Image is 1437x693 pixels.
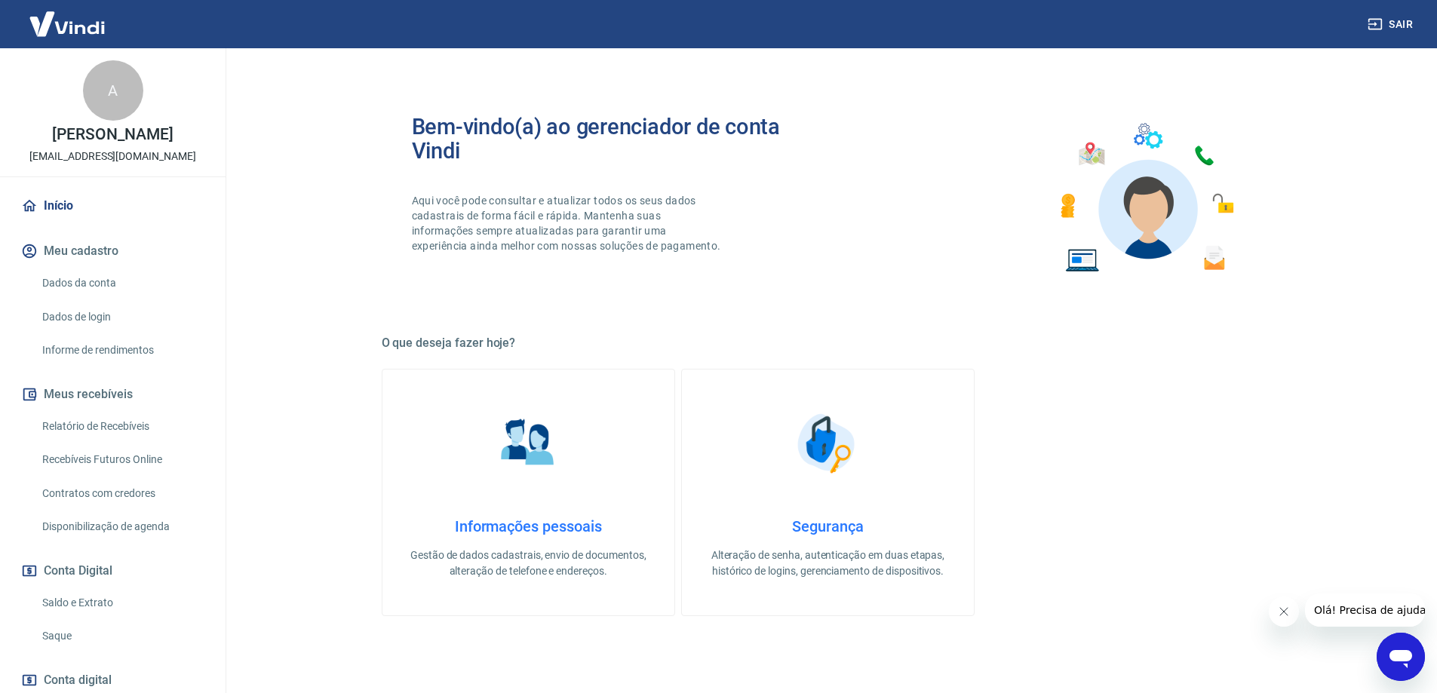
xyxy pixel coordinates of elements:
span: Conta digital [44,670,112,691]
h5: O que deseja fazer hoje? [382,336,1275,351]
h4: Informações pessoais [407,517,650,535]
a: Dados de login [36,302,207,333]
a: SegurançaSegurançaAlteração de senha, autenticação em duas etapas, histórico de logins, gerenciam... [681,369,975,616]
a: Relatório de Recebíveis [36,411,207,442]
button: Conta Digital [18,554,207,587]
h4: Segurança [706,517,950,535]
button: Meus recebíveis [18,378,207,411]
a: Informe de rendimentos [36,335,207,366]
iframe: Message from company [1305,593,1425,627]
button: Meu cadastro [18,235,207,268]
img: Vindi [18,1,116,47]
a: Saldo e Extrato [36,587,207,618]
p: Aqui você pode consultar e atualizar todos os seus dados cadastrais de forma fácil e rápida. Mant... [412,193,724,253]
iframe: Close message [1269,596,1299,627]
a: Contratos com credores [36,478,207,509]
p: [EMAIL_ADDRESS][DOMAIN_NAME] [29,149,196,164]
button: Sair [1365,11,1419,38]
img: Imagem de um avatar masculino com diversos icones exemplificando as funcionalidades do gerenciado... [1047,115,1245,281]
div: A [83,60,143,121]
p: [PERSON_NAME] [52,127,173,143]
h2: Bem-vindo(a) ao gerenciador de conta Vindi [412,115,828,163]
p: Gestão de dados cadastrais, envio de documentos, alteração de telefone e endereços. [407,547,650,579]
a: Informações pessoaisInformações pessoaisGestão de dados cadastrais, envio de documentos, alteraçã... [382,369,675,616]
img: Informações pessoais [490,406,566,481]
a: Saque [36,621,207,652]
iframe: Button to launch messaging window [1377,633,1425,681]
a: Dados da conta [36,268,207,299]
a: Disponibilização de agenda [36,511,207,542]
span: Olá! Precisa de ajuda? [9,11,127,23]
a: Início [18,189,207,222]
p: Alteração de senha, autenticação em duas etapas, histórico de logins, gerenciamento de dispositivos. [706,547,950,579]
a: Recebíveis Futuros Online [36,444,207,475]
img: Segurança [790,406,865,481]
